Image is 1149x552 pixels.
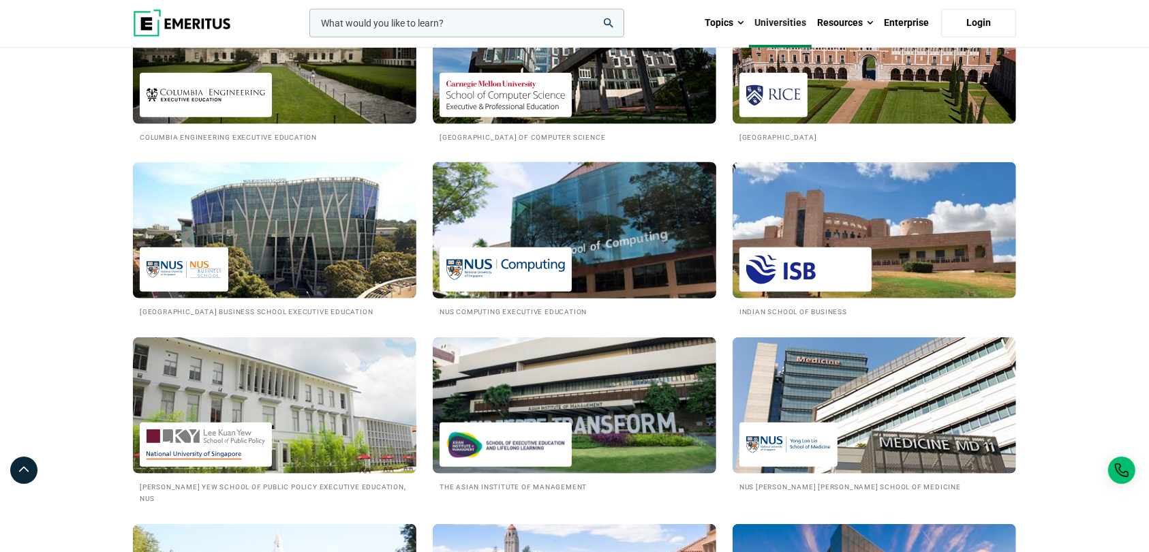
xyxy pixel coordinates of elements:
[147,429,265,460] img: Lee Kuan Yew School of Public Policy Executive Education, NUS
[440,131,709,142] h2: [GEOGRAPHIC_DATA] of Computer Science
[440,305,709,317] h2: NUS Computing Executive Education
[446,80,565,110] img: Carnegie Mellon University School of Computer Science
[133,337,416,474] img: Universities We Work With
[733,162,1016,298] img: Universities We Work With
[147,80,265,110] img: Columbia Engineering Executive Education
[746,429,831,460] img: NUS Yong Loo Lin School of Medicine
[941,9,1016,37] a: Login
[733,337,1016,492] a: Universities We Work With NUS Yong Loo Lin School of Medicine NUS [PERSON_NAME] [PERSON_NAME] Sch...
[446,254,565,285] img: NUS Computing Executive Education
[133,162,416,317] a: Universities We Work With National University of Singapore Business School Executive Education [G...
[746,80,801,110] img: Rice University
[440,480,709,492] h2: The Asian Institute of Management
[140,131,410,142] h2: Columbia Engineering Executive Education
[746,254,865,285] img: Indian School of Business
[433,162,716,317] a: Universities We Work With NUS Computing Executive Education NUS Computing Executive Education
[309,9,624,37] input: woocommerce-product-search-field-0
[739,305,1009,317] h2: Indian School of Business
[140,305,410,317] h2: [GEOGRAPHIC_DATA] Business School Executive Education
[733,162,1016,317] a: Universities We Work With Indian School of Business Indian School of Business
[433,337,716,474] img: Universities We Work With
[140,480,410,504] h2: [PERSON_NAME] Yew School of Public Policy Executive Education, NUS
[739,480,1009,492] h2: NUS [PERSON_NAME] [PERSON_NAME] School of Medicine
[446,429,565,460] img: Asian Institute of Management
[733,337,1016,474] img: Universities We Work With
[133,162,416,298] img: Universities We Work With
[739,131,1009,142] h2: [GEOGRAPHIC_DATA]
[147,254,221,285] img: National University of Singapore Business School Executive Education
[433,337,716,492] a: Universities We Work With Asian Institute of Management The Asian Institute of Management
[418,155,731,305] img: Universities We Work With
[133,337,416,504] a: Universities We Work With Lee Kuan Yew School of Public Policy Executive Education, NUS [PERSON_N...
